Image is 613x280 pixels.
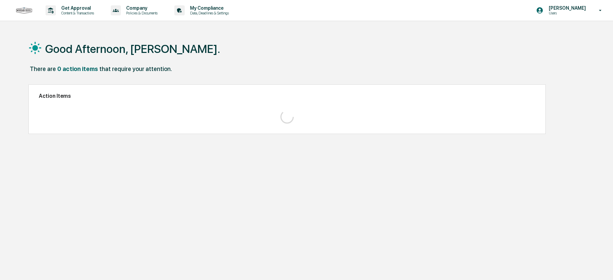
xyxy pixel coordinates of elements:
div: 0 action items [57,65,98,72]
p: [PERSON_NAME] [543,5,589,11]
h1: Good Afternoon, [PERSON_NAME]. [45,42,220,56]
p: Company [121,5,161,11]
p: My Compliance [185,5,232,11]
div: There are [30,65,56,72]
p: Users [543,11,589,15]
h2: Action Items [39,93,535,99]
img: logo [16,7,32,14]
p: Get Approval [56,5,97,11]
div: that require your attention. [99,65,172,72]
p: Content & Transactions [56,11,97,15]
p: Data, Deadlines & Settings [185,11,232,15]
p: Policies & Documents [121,11,161,15]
